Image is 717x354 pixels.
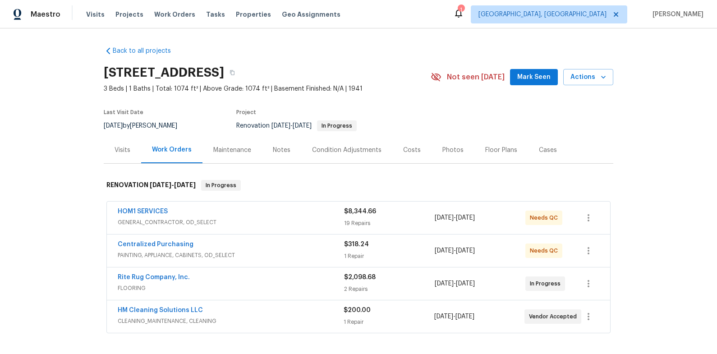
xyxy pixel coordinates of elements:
span: $200.00 [344,307,371,313]
span: FLOORING [118,284,344,293]
div: 19 Repairs [344,219,435,228]
span: [DATE] [456,215,475,221]
span: [DATE] [104,123,123,129]
span: Tasks [206,11,225,18]
div: Costs [403,146,421,155]
div: Floor Plans [485,146,517,155]
span: $318.24 [344,241,369,248]
span: - [434,312,474,321]
div: 2 Repairs [344,285,435,294]
div: Condition Adjustments [312,146,381,155]
span: - [435,246,475,255]
span: Properties [236,10,271,19]
span: Work Orders [154,10,195,19]
span: Actions [570,72,606,83]
div: Maintenance [213,146,251,155]
a: Centralized Purchasing [118,241,193,248]
span: [DATE] [456,248,475,254]
div: RENOVATION [DATE]-[DATE]In Progress [104,171,613,200]
span: GENERAL_CONTRACTOR, OD_SELECT [118,218,344,227]
span: Visits [86,10,105,19]
span: PAINTING, APPLIANCE, CABINETS, OD_SELECT [118,251,344,260]
span: Mark Seen [517,72,551,83]
span: [DATE] [435,215,454,221]
span: Last Visit Date [104,110,143,115]
span: In Progress [530,279,564,288]
span: [GEOGRAPHIC_DATA], [GEOGRAPHIC_DATA] [478,10,607,19]
button: Actions [563,69,613,86]
h6: RENOVATION [106,180,196,191]
a: Rite Rug Company, Inc. [118,274,190,280]
h2: [STREET_ADDRESS] [104,68,224,77]
a: Back to all projects [104,46,190,55]
span: [DATE] [174,182,196,188]
span: - [435,213,475,222]
div: Notes [273,146,290,155]
span: [DATE] [434,313,453,320]
span: [DATE] [150,182,171,188]
span: - [150,182,196,188]
div: by [PERSON_NAME] [104,120,188,131]
span: Vendor Accepted [529,312,580,321]
span: Needs QC [530,246,561,255]
div: Cases [539,146,557,155]
span: - [271,123,312,129]
div: Work Orders [152,145,192,154]
span: Not seen [DATE] [447,73,505,82]
span: Needs QC [530,213,561,222]
span: 3 Beds | 1 Baths | Total: 1074 ft² | Above Grade: 1074 ft² | Basement Finished: N/A | 1941 [104,84,431,93]
button: Mark Seen [510,69,558,86]
span: [DATE] [435,248,454,254]
span: In Progress [318,123,356,129]
span: $2,098.68 [344,274,376,280]
span: Projects [115,10,143,19]
a: HM Cleaning Solutions LLC [118,307,203,313]
div: 1 Repair [344,317,434,326]
span: [DATE] [455,313,474,320]
span: Project [236,110,256,115]
span: In Progress [202,181,240,190]
span: [DATE] [271,123,290,129]
span: [DATE] [293,123,312,129]
span: [PERSON_NAME] [649,10,703,19]
span: Renovation [236,123,357,129]
span: [DATE] [435,280,454,287]
a: HOM1 SERVICES [118,208,168,215]
span: [DATE] [456,280,475,287]
span: Geo Assignments [282,10,340,19]
span: Maestro [31,10,60,19]
div: Visits [115,146,130,155]
div: Photos [442,146,464,155]
button: Copy Address [224,64,240,81]
div: 1 [458,5,464,14]
span: $8,344.66 [344,208,376,215]
span: CLEANING_MAINTENANCE, CLEANING [118,317,344,326]
div: 1 Repair [344,252,435,261]
span: - [435,279,475,288]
